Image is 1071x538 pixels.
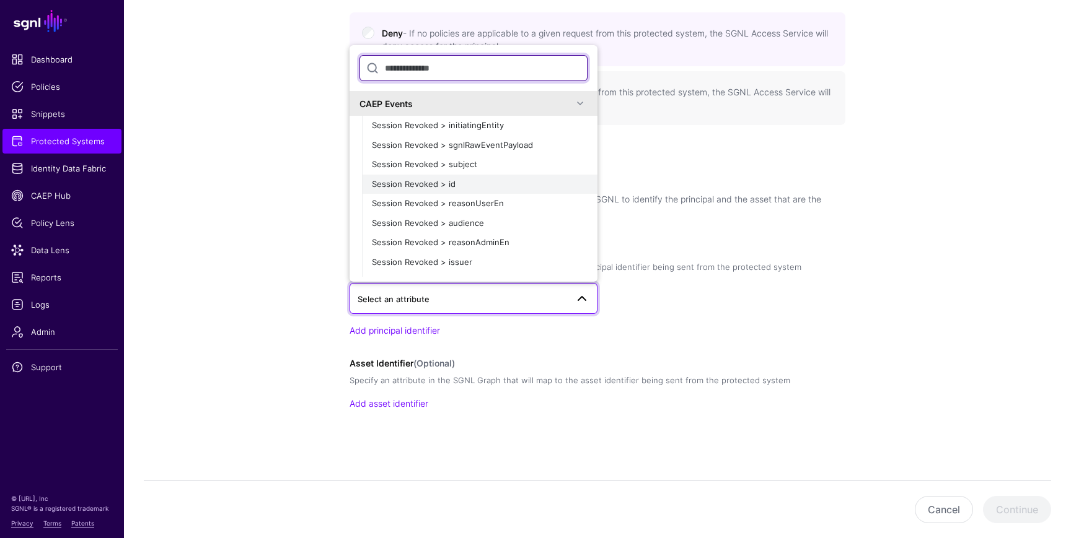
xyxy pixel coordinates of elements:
a: Add asset identifier [350,398,428,409]
a: Admin [2,319,121,344]
a: CAEP Hub [2,183,121,208]
div: CAEP Events [359,97,573,110]
span: Session Revoked > audience [372,218,484,228]
span: CAEP Hub [11,189,113,202]
button: Session Revoked > id [362,175,597,194]
a: Dashboard [2,47,121,72]
label: Asset Identifier [350,357,455,370]
span: Session Revoked > sgnlRawEventPayload [372,140,533,150]
span: Deny [382,28,828,51]
small: - If no policies are applicable to a given request from this protected system, the SGNL Access Se... [382,28,828,51]
span: Session Revoked > id [372,179,456,189]
a: Terms [43,519,61,527]
a: Snippets [2,102,121,126]
span: Protected Systems [11,135,113,147]
button: Session Revoked > sgnlProcessedAt [362,272,597,292]
span: Admin [11,326,113,338]
a: Logs [2,292,121,317]
a: Identity Data Fabric [2,156,121,181]
p: © [URL], Inc [11,493,113,503]
span: Session Revoked > subject [372,159,477,169]
span: Session Revoked > reasonAdminEn [372,237,509,247]
span: Dashboard [11,53,113,66]
a: Add principal identifier [350,325,440,336]
a: Data Lens [2,238,121,262]
button: Session Revoked > initiatingEntity [362,116,597,136]
span: Support [11,361,113,373]
a: Policy Lens [2,210,121,235]
a: Policies [2,74,121,99]
button: Session Revoked > sgnlRawEventPayload [362,136,597,155]
span: Session Revoked > initiatingEntity [372,120,504,130]
a: SGNL [7,7,117,35]
button: Session Revoked > issuer [362,253,597,272]
span: Policies [11,80,113,93]
button: Session Revoked > reasonAdminEn [362,233,597,253]
span: Policy Lens [11,217,113,229]
span: Select an attribute [358,294,430,304]
span: Reports [11,271,113,284]
span: Logs [11,298,113,311]
span: Snippets [11,108,113,120]
a: Reports [2,265,121,290]
div: Specify an attribute in the SGNL Graph that will map to the principal identifier being sent from ... [350,261,845,274]
p: SGNL® is a registered trademark [11,503,113,513]
span: Session Revoked > issuer [372,257,472,267]
span: Session Revoked > reasonUserEn [372,198,504,208]
span: Identity Data Fabric [11,162,113,175]
button: Cancel [915,496,973,523]
a: Protected Systems [2,129,121,154]
span: Data Lens [11,244,113,256]
span: (Optional) [413,358,455,368]
span: Session Revoked > sgnlProcessedAt [372,276,514,286]
a: Privacy [11,519,33,527]
button: Session Revoked > reasonUserEn [362,194,597,214]
a: Patents [71,519,94,527]
small: - If no policies are applicable to a given request from this protected system, the SGNL Access Se... [382,87,831,110]
span: Allow [382,87,831,110]
button: Session Revoked > audience [362,214,597,233]
div: Specify an attribute in the SGNL Graph that will map to the asset identifier being sent from the ... [350,375,845,387]
button: Session Revoked > subject [362,155,597,175]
